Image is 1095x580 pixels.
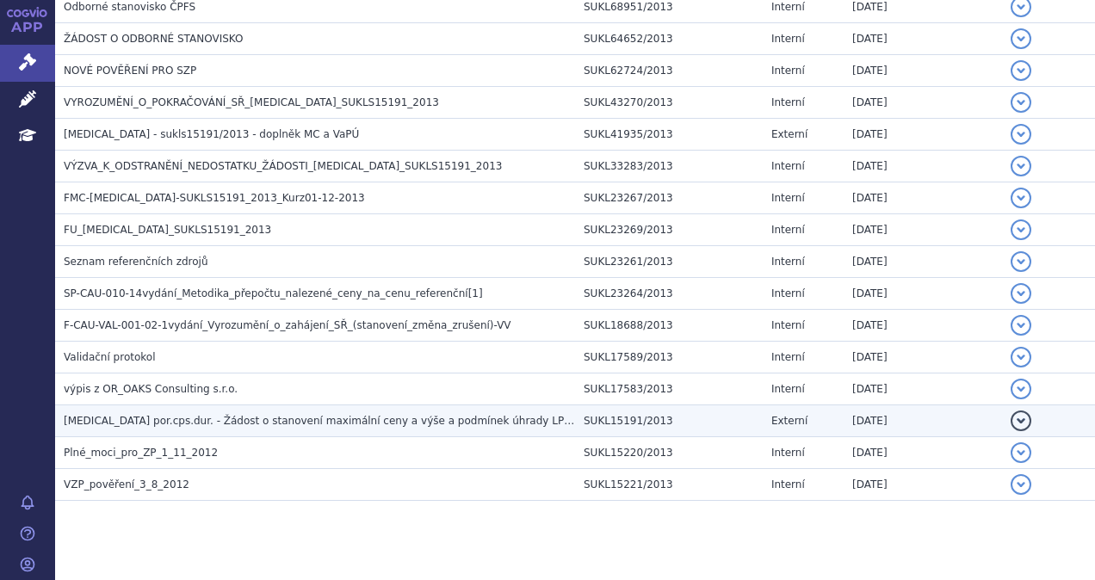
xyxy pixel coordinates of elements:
[771,160,805,172] span: Interní
[844,119,1002,151] td: [DATE]
[1011,410,1031,431] button: detail
[575,87,763,119] td: SUKL43270/2013
[844,310,1002,342] td: [DATE]
[771,224,805,236] span: Interní
[64,65,196,77] span: NOVÉ POVĚŘENÍ PRO SZP
[844,278,1002,310] td: [DATE]
[575,182,763,214] td: SUKL23267/2013
[771,351,805,363] span: Interní
[844,469,1002,501] td: [DATE]
[64,96,439,108] span: VYROZUMĚNÍ_O_POKRAČOVÁNÍ_SŘ_Esbriet_SUKLS15191_2013
[1011,251,1031,272] button: detail
[844,87,1002,119] td: [DATE]
[1011,442,1031,463] button: detail
[575,278,763,310] td: SUKL23264/2013
[771,33,805,45] span: Interní
[575,469,763,501] td: SUKL15221/2013
[64,478,189,491] span: VZP_pověření_3_8_2012
[575,373,763,405] td: SUKL17583/2013
[1011,474,1031,495] button: detail
[1011,379,1031,399] button: detail
[1011,283,1031,304] button: detail
[575,151,763,182] td: SUKL33283/2013
[64,415,604,427] span: Esbriet por.cps.dur. - Žádost o stanovení maximální ceny a výše a podmínek úhrady LP - 12:33
[575,342,763,373] td: SUKL17589/2013
[844,182,1002,214] td: [DATE]
[771,65,805,77] span: Interní
[1011,315,1031,336] button: detail
[1011,60,1031,81] button: detail
[771,192,805,204] span: Interní
[64,287,483,299] span: SP-CAU-010-14vydání_Metodika_přepočtu_nalezené_ceny_na_cenu_referenční[1]
[771,256,805,268] span: Interní
[64,256,208,268] span: Seznam referenčních zdrojů
[64,192,365,204] span: FMC-ESBRIET-SUKLS15191_2013_Kurz01-12-2013
[575,246,763,278] td: SUKL23261/2013
[771,96,805,108] span: Interní
[771,478,805,491] span: Interní
[771,319,805,331] span: Interní
[844,55,1002,87] td: [DATE]
[575,310,763,342] td: SUKL18688/2013
[844,405,1002,437] td: [DATE]
[844,246,1002,278] td: [DATE]
[64,33,243,45] span: ŽÁDOST O ODBORNÉ STANOVISKO
[771,1,805,13] span: Interní
[771,447,805,459] span: Interní
[575,23,763,55] td: SUKL64652/2013
[844,437,1002,469] td: [DATE]
[844,214,1002,246] td: [DATE]
[771,415,807,427] span: Externí
[771,383,805,395] span: Interní
[1011,28,1031,49] button: detail
[1011,188,1031,208] button: detail
[1011,347,1031,367] button: detail
[844,342,1002,373] td: [DATE]
[64,224,271,236] span: FU_Esbriet_SUKLS15191_2013
[844,151,1002,182] td: [DATE]
[64,383,238,395] span: výpis z OR_OAKS Consulting s.r.o.
[575,405,763,437] td: SUKL15191/2013
[64,351,156,363] span: Validační protokol
[64,128,359,140] span: Esbriet - sukls15191/2013 - doplněk MC a VaPÚ
[1011,156,1031,176] button: detail
[575,437,763,469] td: SUKL15220/2013
[844,23,1002,55] td: [DATE]
[575,119,763,151] td: SUKL41935/2013
[64,1,195,13] span: Odborné stanovisko ČPFS
[575,214,763,246] td: SUKL23269/2013
[1011,219,1031,240] button: detail
[771,287,805,299] span: Interní
[1011,92,1031,113] button: detail
[1011,124,1031,145] button: detail
[64,319,511,331] span: F-CAU-VAL-001-02-1vydání_Vyrozumění_o_zahájení_SŘ_(stanovení_změna_zrušení)-VV
[64,447,218,459] span: Plné_moci_pro_ZP_1_11_2012
[844,373,1002,405] td: [DATE]
[771,128,807,140] span: Externí
[64,160,502,172] span: VÝZVA_K_ODSTRANĚNÍ_NEDOSTATKU_ŽÁDOSTI_Esbriet_SUKLS15191_2013
[575,55,763,87] td: SUKL62724/2013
